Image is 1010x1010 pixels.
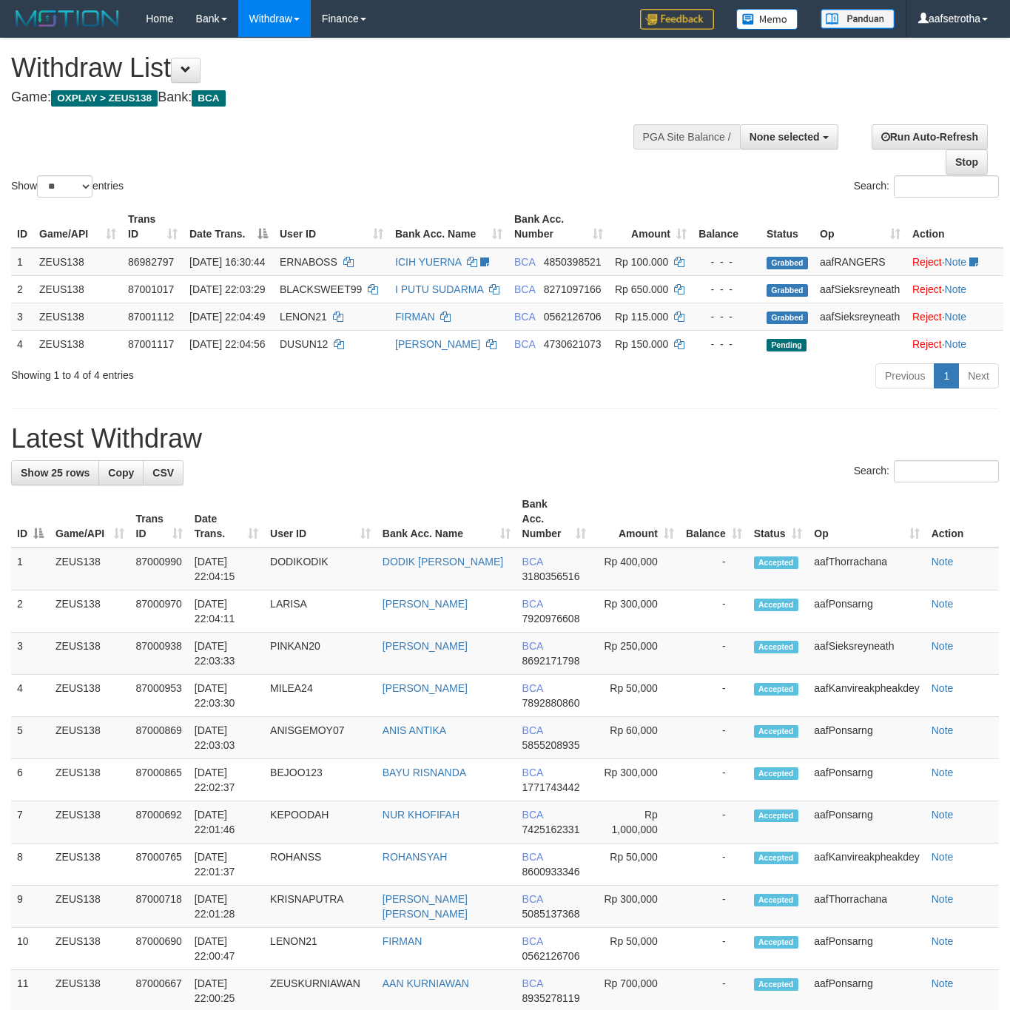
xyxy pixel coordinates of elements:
[592,844,680,886] td: Rp 50,000
[33,206,122,248] th: Game/API: activate to sort column ascending
[640,9,714,30] img: Feedback.jpg
[698,255,755,269] div: - - -
[130,886,189,928] td: 87000718
[11,633,50,675] td: 3
[33,330,122,357] td: ZEUS138
[11,491,50,548] th: ID: activate to sort column descending
[680,491,748,548] th: Balance: activate to sort column ascending
[50,675,130,717] td: ZEUS138
[592,801,680,844] td: Rp 1,000,000
[814,206,906,248] th: Op: activate to sort column ascending
[11,759,50,801] td: 6
[912,283,942,295] a: Reject
[522,767,543,778] span: BCA
[592,548,680,590] td: Rp 400,000
[680,928,748,970] td: -
[264,928,377,970] td: LENON21
[11,53,659,83] h1: Withdraw List
[189,548,264,590] td: [DATE] 22:04:15
[872,124,988,149] a: Run Auto-Refresh
[894,460,999,482] input: Search:
[808,844,925,886] td: aafKanvireakpheakdey
[264,491,377,548] th: User ID: activate to sort column ascending
[932,640,954,652] a: Note
[522,809,543,821] span: BCA
[693,206,761,248] th: Balance
[522,992,580,1004] span: Copy 8935278119 to clipboard
[946,149,988,175] a: Stop
[11,717,50,759] td: 5
[192,90,225,107] span: BCA
[11,801,50,844] td: 7
[932,724,954,736] a: Note
[383,977,469,989] a: AAN KURNIAWAN
[128,338,174,350] span: 87001117
[189,590,264,633] td: [DATE] 22:04:11
[932,935,954,947] a: Note
[754,725,798,738] span: Accepted
[264,717,377,759] td: ANISGEMOY07
[544,338,602,350] span: Copy 4730621073 to clipboard
[189,886,264,928] td: [DATE] 22:01:28
[767,284,808,297] span: Grabbed
[522,866,580,878] span: Copy 8600933346 to clipboard
[189,256,265,268] span: [DATE] 16:30:44
[280,283,362,295] span: BLACKSWEET99
[152,467,174,479] span: CSV
[11,844,50,886] td: 8
[522,950,580,962] span: Copy 0562126706 to clipboard
[11,248,33,276] td: 1
[11,424,999,454] h1: Latest Withdraw
[544,283,602,295] span: Copy 8271097166 to clipboard
[280,338,328,350] span: DUSUN12
[592,717,680,759] td: Rp 60,000
[736,9,798,30] img: Button%20Memo.svg
[808,491,925,548] th: Op: activate to sort column ascending
[130,759,189,801] td: 87000865
[767,339,807,351] span: Pending
[128,283,174,295] span: 87001017
[189,844,264,886] td: [DATE] 22:01:37
[748,491,809,548] th: Status: activate to sort column ascending
[894,175,999,198] input: Search:
[395,311,435,323] a: FIRMAN
[50,548,130,590] td: ZEUS138
[264,886,377,928] td: KRISNAPUTRA
[906,206,1003,248] th: Action
[33,248,122,276] td: ZEUS138
[21,467,90,479] span: Show 25 rows
[50,886,130,928] td: ZEUS138
[11,675,50,717] td: 4
[522,598,543,610] span: BCA
[754,767,798,780] span: Accepted
[383,724,446,736] a: ANIS ANTIKA
[680,801,748,844] td: -
[51,90,158,107] span: OXPLAY > ZEUS138
[264,590,377,633] td: LARISA
[544,256,602,268] span: Copy 4850398521 to clipboard
[50,633,130,675] td: ZEUS138
[522,724,543,736] span: BCA
[945,283,967,295] a: Note
[383,851,448,863] a: ROHANSYAH
[514,311,535,323] span: BCA
[522,893,543,905] span: BCA
[932,851,954,863] a: Note
[754,641,798,653] span: Accepted
[264,548,377,590] td: DODIKODIK
[280,256,337,268] span: ERNABOSS
[761,206,814,248] th: Status
[189,338,265,350] span: [DATE] 22:04:56
[189,283,265,295] span: [DATE] 22:03:29
[906,248,1003,276] td: ·
[50,590,130,633] td: ZEUS138
[11,330,33,357] td: 4
[680,590,748,633] td: -
[945,338,967,350] a: Note
[767,257,808,269] span: Grabbed
[508,206,609,248] th: Bank Acc. Number: activate to sort column ascending
[383,682,468,694] a: [PERSON_NAME]
[592,491,680,548] th: Amount: activate to sort column ascending
[50,928,130,970] td: ZEUS138
[130,491,189,548] th: Trans ID: activate to sort column ascending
